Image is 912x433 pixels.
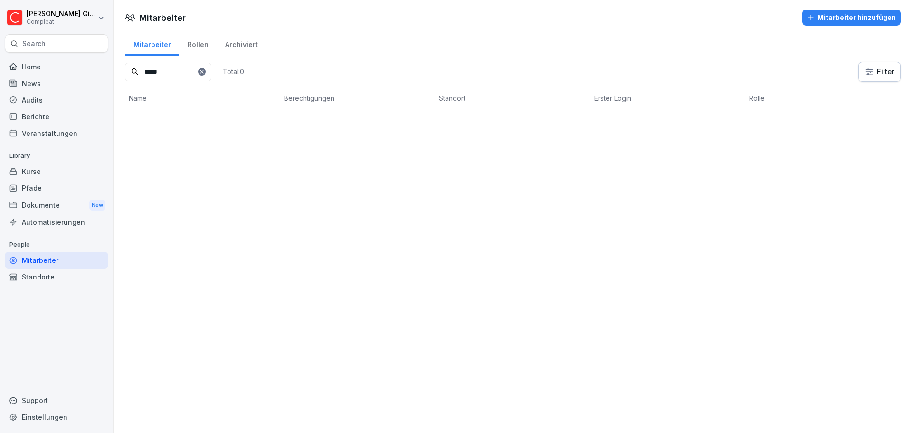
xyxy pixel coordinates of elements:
div: Dokumente [5,196,108,214]
div: Mitarbeiter hinzufügen [807,12,896,23]
a: Archiviert [217,31,266,56]
button: Mitarbeiter hinzufügen [802,10,901,26]
a: Einstellungen [5,409,108,425]
a: Pfade [5,180,108,196]
p: Compleat [27,19,96,25]
a: Standorte [5,269,108,285]
a: Mitarbeiter [5,252,108,269]
th: Name [125,89,280,107]
a: Kurse [5,163,108,180]
p: People [5,237,108,252]
a: Mitarbeiter [125,31,179,56]
div: Filter [864,67,894,77]
th: Berechtigungen [280,89,436,107]
a: Berichte [5,108,108,125]
a: Rollen [179,31,217,56]
div: New [89,200,105,211]
p: Total: 0 [223,67,244,76]
a: News [5,75,108,92]
div: Support [5,392,108,409]
th: Erster Login [590,89,746,107]
a: Audits [5,92,108,108]
a: Veranstaltungen [5,125,108,142]
p: Search [22,39,46,48]
th: Standort [435,89,590,107]
a: Home [5,58,108,75]
a: DokumenteNew [5,196,108,214]
h1: Mitarbeiter [139,11,186,24]
button: Filter [859,62,900,81]
a: Automatisierungen [5,214,108,231]
p: Library [5,148,108,164]
p: [PERSON_NAME] Gimpel [27,10,96,18]
th: Rolle [745,89,901,107]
